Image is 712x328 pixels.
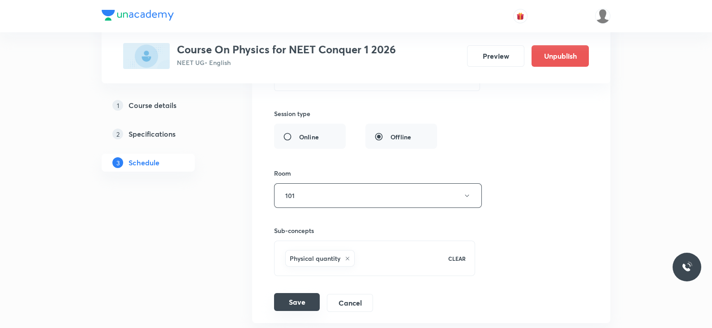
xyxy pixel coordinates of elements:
a: Company Logo [102,10,174,23]
button: Preview [467,45,524,67]
button: Unpublish [532,45,589,67]
h5: Schedule [129,157,159,168]
img: Saniya Tarannum [595,9,610,24]
h6: Room [274,168,291,178]
p: 1 [112,100,123,111]
h6: Sub-concepts [274,226,475,235]
p: NEET UG • English [177,58,396,67]
img: avatar [516,12,524,20]
h3: Course On Physics for NEET Conquer 1 2026 [177,43,396,56]
img: Company Logo [102,10,174,21]
p: CLEAR [448,255,466,263]
button: 101 [274,183,482,208]
a: 2Specifications [102,125,223,143]
button: Cancel [327,294,373,312]
img: FD258422-EC15-4E26-98ED-E5BB3D6FD644_plus.png [123,43,170,69]
img: ttu [682,262,692,272]
h6: Session type [274,109,310,118]
h6: Physical quantity [290,254,340,263]
p: 2 [112,129,123,139]
button: Save [274,293,320,311]
a: 1Course details [102,96,223,114]
button: avatar [513,9,528,23]
p: 3 [112,157,123,168]
h5: Specifications [129,129,176,139]
h5: Course details [129,100,176,111]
